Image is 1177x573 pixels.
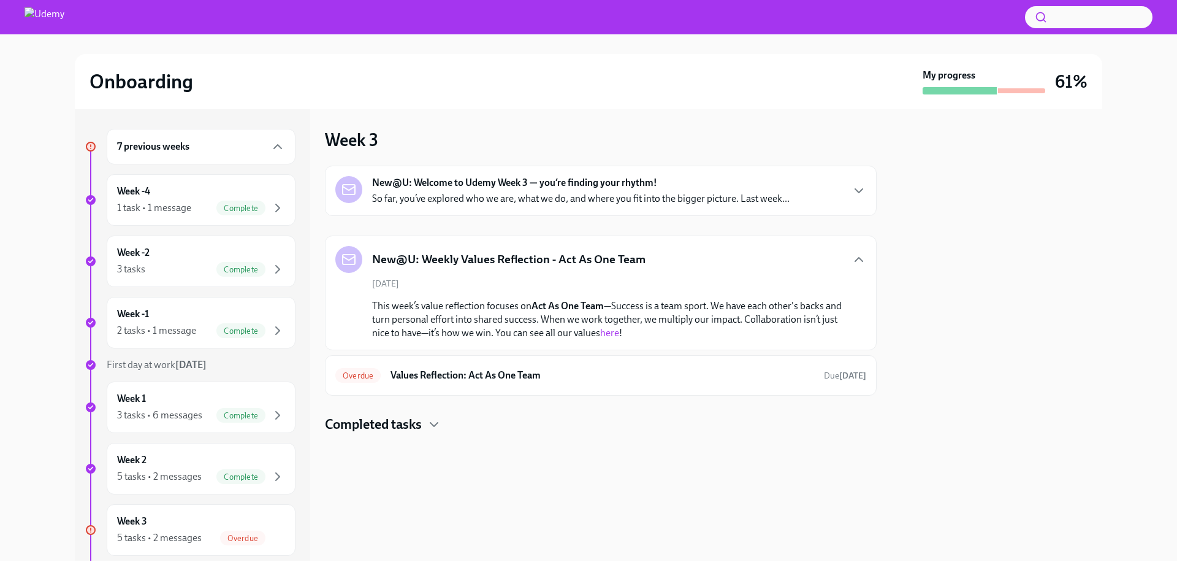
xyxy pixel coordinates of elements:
[1055,71,1087,93] h3: 61%
[216,326,265,336] span: Complete
[85,297,295,348] a: Week -12 tasks • 1 messageComplete
[117,470,202,483] div: 5 tasks • 2 messages
[107,129,295,164] div: 7 previous weeks
[117,324,196,337] div: 2 tasks • 1 message
[117,453,147,467] h6: Week 2
[85,382,295,433] a: Week 13 tasks • 6 messagesComplete
[824,370,866,382] span: September 4th, 2025 11:00
[117,140,189,153] h6: 7 previous weeks
[325,415,422,434] h4: Completed tasks
[117,185,150,198] h6: Week -4
[335,371,381,380] span: Overdue
[90,69,193,94] h2: Onboarding
[531,300,604,312] strong: Act As One Team
[600,327,619,339] a: here
[117,307,149,321] h6: Week -1
[216,265,265,274] span: Complete
[216,472,265,482] span: Complete
[335,366,866,385] a: OverdueValues Reflection: Act As One TeamDue[DATE]
[325,415,877,434] div: Completed tasks
[117,246,150,260] h6: Week -2
[117,392,146,406] h6: Week 1
[117,531,202,545] div: 5 tasks • 2 messages
[390,369,814,382] h6: Values Reflection: Act As One Team
[325,129,378,151] h3: Week 3
[372,176,657,190] strong: New@U: Welcome to Udemy Week 3 — you’re finding your rhythm!
[220,534,265,543] span: Overdue
[175,359,207,371] strong: [DATE]
[85,358,295,372] a: First day at work[DATE]
[824,371,866,381] span: Due
[117,201,191,215] div: 1 task • 1 message
[85,236,295,287] a: Week -23 tasksComplete
[85,504,295,556] a: Week 35 tasks • 2 messagesOverdue
[25,7,64,27] img: Udemy
[372,192,790,206] p: So far, you’ve explored who we are, what we do, and where you fit into the bigger picture. Last w...
[839,371,866,381] strong: [DATE]
[85,443,295,494] a: Week 25 tasks • 2 messagesComplete
[117,409,202,422] div: 3 tasks • 6 messages
[216,204,265,213] span: Complete
[372,252,646,267] h5: New@U: Weekly Values Reflection - Act As One Team
[85,174,295,226] a: Week -41 task • 1 messageComplete
[107,359,207,371] span: First day at work
[117,263,145,276] div: 3 tasks
[923,69,975,82] strong: My progress
[372,299,847,340] p: This week’s value reflection focuses on —Success is a team sport. We have each other's backs and ...
[372,278,399,290] span: [DATE]
[117,515,147,528] h6: Week 3
[216,411,265,420] span: Complete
